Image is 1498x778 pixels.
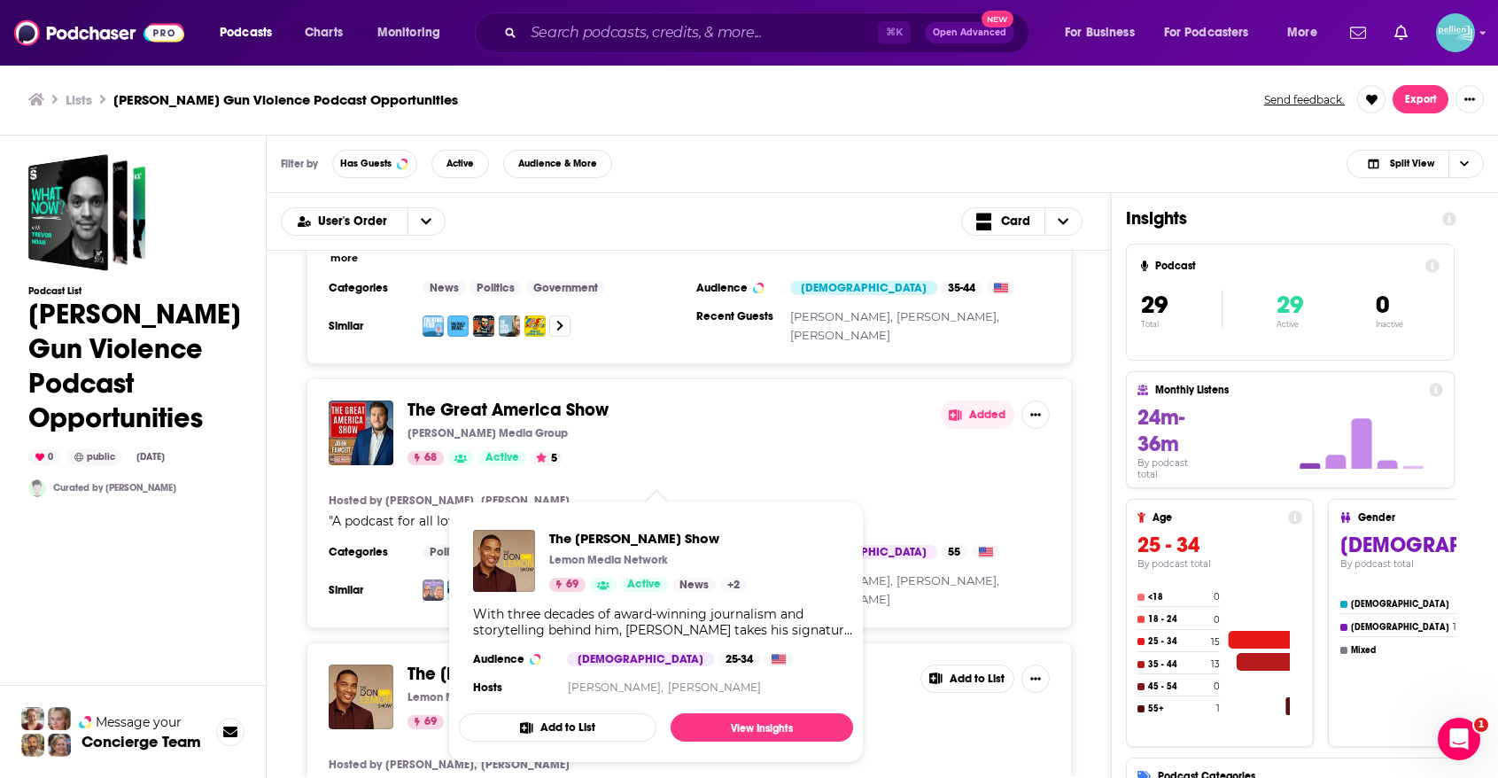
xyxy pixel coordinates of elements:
[447,315,469,337] a: The Daily Beast Podcast
[1214,591,1220,603] h4: 0
[499,315,520,337] img: The Focus Group with Sarah Longwell
[473,606,855,638] div: With three decades of award-winning journalism and storytelling behind him, [PERSON_NAME] takes h...
[1155,260,1418,272] h4: Podcast
[1216,703,1220,714] h4: 1
[332,513,546,529] span: A podcast for all lovers of America
[1153,19,1275,47] button: open menu
[53,482,176,494] a: Curated by [PERSON_NAME]
[1141,320,1222,329] p: Total
[941,401,1014,429] button: Added
[407,715,444,729] a: 69
[1275,19,1339,47] button: open menu
[385,494,477,508] a: [PERSON_NAME],
[896,573,999,587] a: [PERSON_NAME],
[672,578,716,592] a: News
[423,315,444,337] img: Talking Feds
[282,215,407,228] button: open menu
[332,150,417,178] button: Has Guests
[1148,636,1207,647] h4: 25 - 34
[129,450,172,464] div: [DATE]
[941,281,982,295] div: 35-44
[1052,19,1157,47] button: open menu
[473,652,553,666] h3: Audience
[1021,665,1050,693] button: Show More Button
[1148,681,1210,692] h4: 45 - 54
[1164,20,1249,45] span: For Podcasters
[1393,85,1448,113] button: Export
[407,665,618,684] a: The [PERSON_NAME] Show
[14,16,184,50] a: Podchaser - Follow, Share and Rate Podcasts
[1455,85,1484,113] button: Show More Button
[620,578,668,592] a: Active
[503,150,612,178] button: Audience & More
[48,707,71,730] img: Jules Profile
[329,545,408,559] h3: Categories
[524,19,878,47] input: Search podcasts, credits, & more...
[423,281,466,295] a: News
[423,580,444,601] img: The Happy Women Podcast
[1277,320,1303,329] p: Active
[281,207,446,236] h2: Choose List sort
[933,28,1006,37] span: Open Advanced
[340,159,392,168] span: Has Guests
[28,285,241,297] h3: Podcast List
[473,530,535,592] a: The Don Lemon Show
[1351,622,1449,633] h4: [DEMOGRAPHIC_DATA]
[330,251,358,266] button: more
[473,315,494,337] img: The Lincoln Project
[982,11,1013,27] span: New
[524,315,546,337] a: Fast Politics with Molly Jong-Fast
[961,207,1083,236] button: Choose View
[526,281,605,295] a: Government
[329,401,393,465] a: The Great America Show
[28,479,46,497] a: StraussPodchaser
[1387,18,1415,48] a: Show notifications dropdown
[1001,215,1030,228] span: Card
[878,21,911,44] span: ⌘ K
[718,652,760,666] div: 25-34
[1137,532,1302,558] h3: 25 - 34
[424,449,437,467] span: 68
[281,158,318,170] h3: Filter by
[1214,614,1220,626] h4: 0
[1376,290,1389,320] span: 0
[1065,20,1135,45] span: For Business
[329,583,408,597] h3: Similar
[567,652,714,666] div: [DEMOGRAPHIC_DATA]
[66,91,92,108] a: Lists
[1137,457,1210,480] h4: By podcast total
[671,713,853,742] a: View Insights
[28,154,145,271] a: Brady Gun Violence Podcast Opportunities
[478,451,526,465] a: Active
[431,150,489,178] button: Active
[1214,681,1220,692] h4: 0
[1436,13,1475,52] img: User Profile
[549,530,747,547] a: The Don Lemon Show
[1436,13,1475,52] span: Logged in as JessicaPellien
[568,681,664,694] a: [PERSON_NAME],
[96,713,182,731] span: Message your
[318,215,393,228] span: User's Order
[407,399,609,421] span: The Great America Show
[1137,558,1302,570] h4: By podcast total
[329,758,382,772] h4: Hosted by
[28,449,60,465] div: 0
[720,578,747,592] a: +2
[896,309,999,323] a: [PERSON_NAME],
[329,665,393,729] img: The Don Lemon Show
[407,451,444,465] a: 68
[1438,718,1480,760] iframe: Intercom live chat
[1390,159,1434,168] span: Split View
[329,494,382,508] h4: Hosted by
[1343,18,1373,48] a: Show notifications dropdown
[113,91,458,108] h3: [PERSON_NAME] Gun Violence Podcast Opportunities
[67,449,122,465] div: public
[1155,384,1421,396] h4: Monthly Listens
[407,401,609,420] a: The Great America Show
[531,451,563,465] button: 5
